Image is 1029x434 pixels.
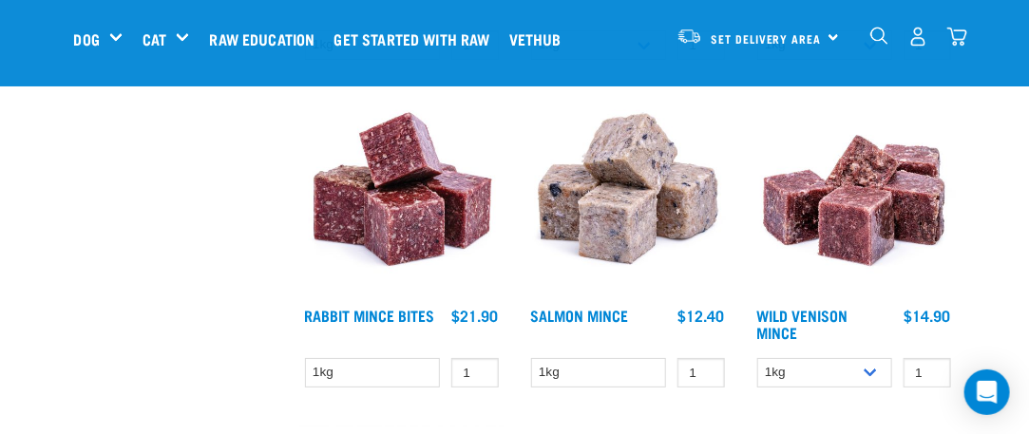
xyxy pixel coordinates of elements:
img: home-icon@2x.png [947,27,967,47]
a: Rabbit Mince Bites [305,311,435,319]
img: Whole Minced Rabbit Cubes 01 [300,94,504,297]
a: Dog [74,28,100,50]
a: Salmon Mince [531,311,629,319]
input: 1 [677,358,725,387]
div: $21.90 [452,307,499,324]
img: user.png [908,27,928,47]
div: $12.40 [678,307,725,324]
a: Wild Venison Mince [757,311,848,336]
img: van-moving.png [676,28,702,45]
img: 1141 Salmon Mince 01 [526,94,730,297]
input: 1 [904,358,951,387]
div: Open Intercom Messenger [964,369,1010,415]
input: 1 [451,358,499,387]
a: Vethub [505,1,576,77]
a: Get started with Raw [330,1,505,77]
img: home-icon-1@2x.png [870,27,888,45]
a: Cat [143,28,166,50]
img: Pile Of Cubed Wild Venison Mince For Pets [753,94,956,297]
span: Set Delivery Area [712,35,822,42]
a: Raw Education [204,1,329,77]
div: $14.90 [905,307,951,324]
